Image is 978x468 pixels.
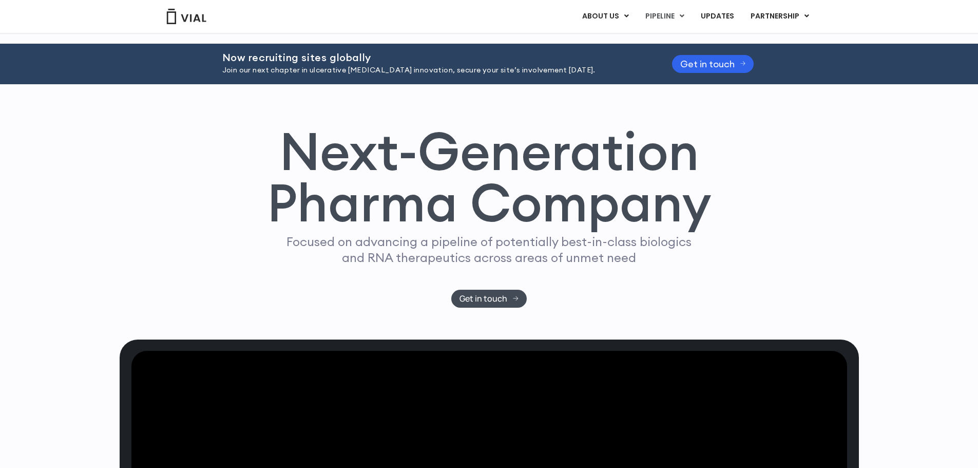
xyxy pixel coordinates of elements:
[637,8,692,25] a: PIPELINEMenu Toggle
[451,290,527,308] a: Get in touch
[267,125,712,229] h1: Next-Generation Pharma Company
[166,9,207,24] img: Vial Logo
[222,65,646,76] p: Join our next chapter in ulcerative [MEDICAL_DATA] innovation, secure your site’s involvement [DA...
[693,8,742,25] a: UPDATES
[742,8,817,25] a: PARTNERSHIPMenu Toggle
[282,234,696,266] p: Focused on advancing a pipeline of potentially best-in-class biologics and RNA therapeutics acros...
[574,8,637,25] a: ABOUT USMenu Toggle
[680,60,735,68] span: Get in touch
[459,295,507,303] span: Get in touch
[222,52,646,63] h2: Now recruiting sites globally
[672,55,754,73] a: Get in touch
